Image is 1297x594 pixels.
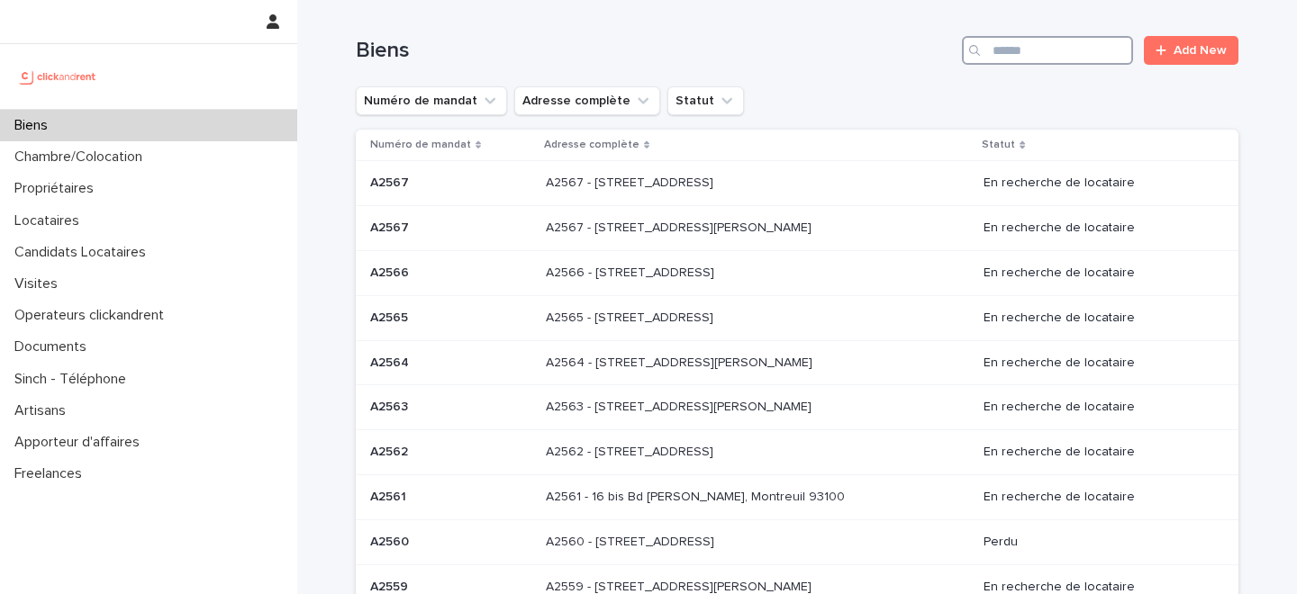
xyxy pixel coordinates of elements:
[356,250,1238,295] tr: A2566A2566 A2566 - [STREET_ADDRESS]A2566 - [STREET_ADDRESS] En recherche de locataire
[356,474,1238,519] tr: A2561A2561 A2561 - 16 bis Bd [PERSON_NAME], Montreuil 93100A2561 - 16 bis Bd [PERSON_NAME], Montr...
[7,180,108,197] p: Propriétaires
[984,535,1210,550] p: Perdu
[984,265,1210,281] p: En recherche de locataire
[370,307,412,326] p: A2565
[667,86,744,115] button: Statut
[7,212,94,229] p: Locataires
[1144,36,1238,65] a: Add New
[7,434,154,451] p: Apporteur d'affaires
[370,172,413,191] p: A2567
[356,430,1238,475] tr: A2562A2562 A2562 - [STREET_ADDRESS]A2562 - [STREET_ADDRESS] En recherche de locataire
[356,295,1238,340] tr: A2565A2565 A2565 - [STREET_ADDRESS]A2565 - [STREET_ADDRESS] En recherche de locataire
[356,161,1238,206] tr: A2567A2567 A2567 - [STREET_ADDRESS]A2567 - [STREET_ADDRESS] En recherche de locataire
[7,402,80,419] p: Artisans
[7,117,62,134] p: Biens
[7,148,157,166] p: Chambre/Colocation
[546,262,718,281] p: A2566 - [STREET_ADDRESS]
[370,217,413,236] p: A2567
[7,465,96,482] p: Freelances
[984,220,1210,236] p: En recherche de locataire
[370,531,413,550] p: A2560
[370,486,410,505] p: A2561
[984,445,1210,460] p: En recherche de locataire
[370,135,471,155] p: Numéro de mandat
[370,262,413,281] p: A2566
[962,36,1133,65] input: Search
[370,396,412,415] p: A2563
[546,531,718,550] p: A2560 - [STREET_ADDRESS]
[546,217,815,236] p: A2567 - [STREET_ADDRESS][PERSON_NAME]
[7,371,141,388] p: Sinch - Téléphone
[984,490,1210,505] p: En recherche de locataire
[356,206,1238,251] tr: A2567A2567 A2567 - [STREET_ADDRESS][PERSON_NAME]A2567 - [STREET_ADDRESS][PERSON_NAME] En recherch...
[370,441,412,460] p: A2562
[546,396,815,415] p: A2563 - 781 Avenue de Monsieur Teste, Montpellier 34070
[7,275,72,292] p: Visites
[14,58,102,94] img: UCB0brd3T0yccxBKYDjQ
[984,310,1210,326] p: En recherche de locataire
[356,340,1238,385] tr: A2564A2564 A2564 - [STREET_ADDRESS][PERSON_NAME]A2564 - [STREET_ADDRESS][PERSON_NAME] En recherch...
[982,135,1015,155] p: Statut
[356,38,955,64] h1: Biens
[984,400,1210,415] p: En recherche de locataire
[370,352,413,371] p: A2564
[356,385,1238,430] tr: A2563A2563 A2563 - [STREET_ADDRESS][PERSON_NAME]A2563 - [STREET_ADDRESS][PERSON_NAME] En recherch...
[7,338,101,355] p: Documents
[546,172,717,191] p: A2567 - [STREET_ADDRESS]
[1174,44,1227,57] span: Add New
[356,86,507,115] button: Numéro de mandat
[7,244,160,261] p: Candidats Locataires
[356,519,1238,564] tr: A2560A2560 A2560 - [STREET_ADDRESS]A2560 - [STREET_ADDRESS] Perdu
[7,307,178,324] p: Operateurs clickandrent
[514,86,660,115] button: Adresse complète
[546,441,717,460] p: A2562 - [STREET_ADDRESS]
[984,175,1210,191] p: En recherche de locataire
[546,352,816,371] p: A2564 - [STREET_ADDRESS][PERSON_NAME]
[546,486,848,505] p: A2561 - 16 bis Bd [PERSON_NAME], Montreuil 93100
[546,307,717,326] p: A2565 - [STREET_ADDRESS]
[984,355,1210,371] p: En recherche de locataire
[544,135,639,155] p: Adresse complète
